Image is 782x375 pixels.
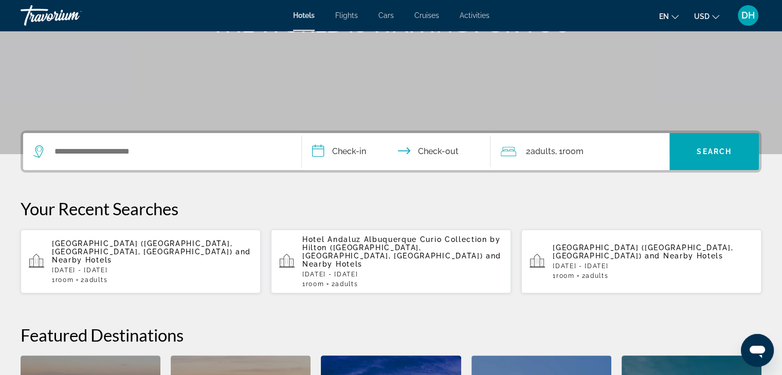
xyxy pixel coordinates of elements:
[555,144,583,159] span: , 1
[556,272,575,279] span: Room
[335,280,358,288] span: Adults
[741,334,774,367] iframe: Button to launch messaging window
[335,11,358,20] a: Flights
[694,9,719,24] button: Change currency
[52,248,251,264] span: and Nearby Hotels
[741,10,755,21] span: DH
[697,147,732,156] span: Search
[581,272,608,279] span: 2
[271,229,511,294] button: Hotel Andaluz Albuquerque Curio Collection by Hilton ([GEOGRAPHIC_DATA], [GEOGRAPHIC_DATA], [GEOG...
[659,9,679,24] button: Change language
[302,235,501,260] span: Hotel Andaluz Albuquerque Curio Collection by Hilton ([GEOGRAPHIC_DATA], [GEOGRAPHIC_DATA], [GEOG...
[525,144,555,159] span: 2
[21,198,761,219] p: Your Recent Searches
[21,229,261,294] button: [GEOGRAPHIC_DATA] ([GEOGRAPHIC_DATA], [GEOGRAPHIC_DATA], [GEOGRAPHIC_DATA]) and Nearby Hotels[DAT...
[56,276,74,284] span: Room
[23,133,759,170] div: Search widget
[553,243,733,260] span: [GEOGRAPHIC_DATA] ([GEOGRAPHIC_DATA], [GEOGRAPHIC_DATA])
[52,239,232,256] span: [GEOGRAPHIC_DATA] ([GEOGRAPHIC_DATA], [GEOGRAPHIC_DATA], [GEOGRAPHIC_DATA])
[302,252,501,268] span: and Nearby Hotels
[306,280,324,288] span: Room
[530,146,555,156] span: Adults
[302,271,503,278] p: [DATE] - [DATE]
[85,276,107,284] span: Adults
[669,133,759,170] button: Search
[553,272,574,279] span: 1
[659,12,669,21] span: en
[562,146,583,156] span: Room
[52,267,252,274] p: [DATE] - [DATE]
[735,5,761,26] button: User Menu
[414,11,439,20] a: Cruises
[586,272,608,279] span: Adults
[553,262,753,270] p: [DATE] - [DATE]
[293,11,315,20] a: Hotels
[490,133,669,170] button: Travelers: 2 adults, 0 children
[378,11,394,20] a: Cars
[52,276,74,284] span: 1
[460,11,489,20] a: Activities
[81,276,107,284] span: 2
[331,280,358,288] span: 2
[694,12,710,21] span: USD
[302,133,491,170] button: Check in and out dates
[21,325,761,345] h2: Featured Destinations
[21,2,123,29] a: Travorium
[302,280,324,288] span: 1
[645,252,723,260] span: and Nearby Hotels
[521,229,761,294] button: [GEOGRAPHIC_DATA] ([GEOGRAPHIC_DATA], [GEOGRAPHIC_DATA]) and Nearby Hotels[DATE] - [DATE]1Room2Ad...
